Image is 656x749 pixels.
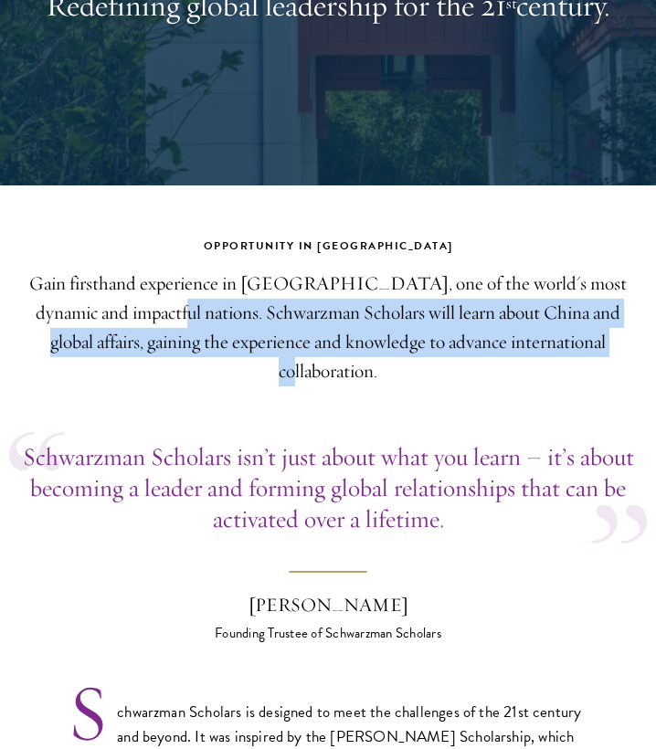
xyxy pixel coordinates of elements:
[18,441,638,534] p: Schwarzman Scholars isn’t just about what you learn – it’s about becoming a leader and forming gl...
[18,269,638,386] p: Gain firsthand experience in [GEOGRAPHIC_DATA], one of the world's most dynamic and impactful nat...
[168,622,488,645] div: Founding Trustee of Schwarzman Scholars
[18,236,638,256] h2: Opportunity in [GEOGRAPHIC_DATA]
[168,594,488,617] div: [PERSON_NAME]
